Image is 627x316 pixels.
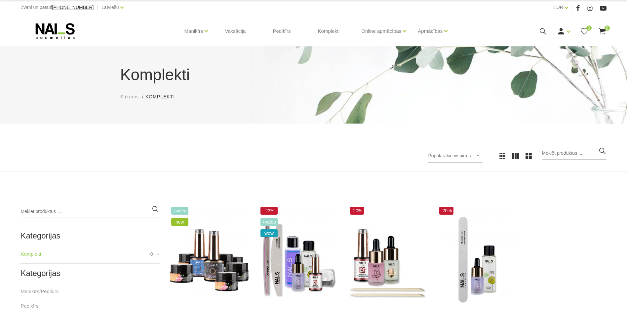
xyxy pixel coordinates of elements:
a: Pedikīrs [267,15,296,47]
span: new [171,218,188,226]
a: [PHONE_NUMBER] [52,5,94,10]
a: Latviešu [101,3,119,11]
span: | [571,3,573,12]
input: Meklēt produktus ... [542,147,607,160]
li: Komplekti [145,93,181,100]
div: Zvani un pasūti [20,3,94,12]
img: Komplektā ietilpst:- Keratīna līdzeklis bojātu nagu atjaunošanai, 14 ml,- Kutikulas irdinātājs ar... [348,205,428,314]
a: Manikīrs/Pedikīrs [20,288,59,295]
a: Sākums [120,93,139,100]
a: Komplekti [313,15,345,47]
a: + [157,250,160,258]
a: 0 [580,27,588,35]
a: Pedikīrs [20,302,38,310]
span: | [97,3,98,12]
span: wow [260,229,278,237]
a: Vaksācija [219,15,251,47]
span: -20% [439,207,453,215]
img: Wanted gelu starta komplekta ietilpst:- Quick Builder Clear HYBRID bāze UV/LED, 8 ml;- Quick Crys... [170,205,249,314]
span: +Video [171,207,188,215]
span: -23% [260,207,278,215]
a: EUR [553,3,563,11]
img: Komplektā ietilst:- Organic Lotion Lithi&Jasmine 50 ml;- Melleņu Kutikulu eļļa 15 ml;- Wooden Fil... [438,205,517,314]
h2: Kategorijas [20,232,160,240]
span: +Video [260,218,278,226]
h1: Komplekti [120,63,507,87]
a: Manikīrs [184,18,203,44]
input: Meklēt produktus ... [20,205,160,218]
a: Online apmācības [361,18,401,44]
h2: Kategorijas [20,269,160,278]
img: Gellakas noņemšanas komplekts ietver▪️ Līdzeklis Gellaku un citu Soak Off produktu noņemšanai (10... [259,205,338,314]
span: 0 [586,26,592,31]
span: 0 [150,250,153,258]
span: 0 [605,26,610,31]
span: Sākums [120,94,139,99]
span: Populārākie vispirms [428,153,471,158]
a: 0 [598,27,607,35]
span: -20% [350,207,364,215]
a: Komplekti [20,250,42,258]
a: Apmācības [418,18,443,44]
